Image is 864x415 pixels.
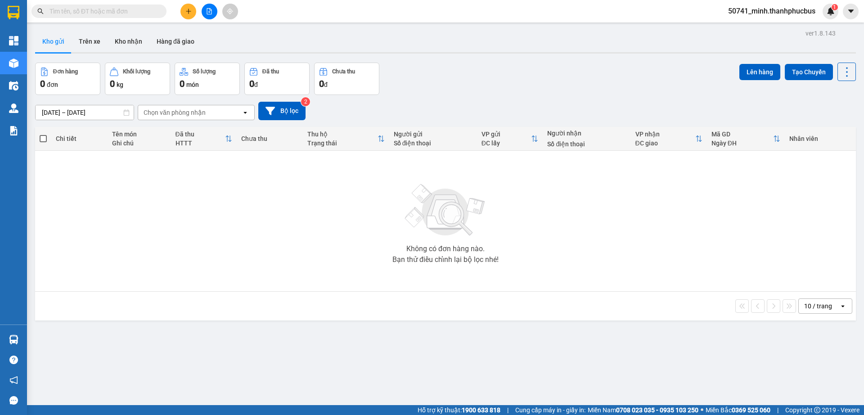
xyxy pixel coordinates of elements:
th: Toggle SortBy [171,127,237,151]
span: notification [9,376,18,384]
button: Đơn hàng0đơn [35,63,100,95]
img: dashboard-icon [9,36,18,45]
span: 0 [110,78,115,89]
button: Số lượng0món [175,63,240,95]
span: ⚪️ [701,408,703,412]
div: Thu hộ [307,131,378,138]
span: Miền Bắc [706,405,770,415]
strong: 1900 633 818 [462,406,500,414]
span: đ [324,81,328,88]
div: Đã thu [175,131,225,138]
button: Khối lượng0kg [105,63,170,95]
div: Chưa thu [332,68,355,75]
div: Không có đơn hàng nào. [406,245,485,253]
div: Đơn hàng [53,68,78,75]
input: Tìm tên, số ĐT hoặc mã đơn [49,6,156,16]
span: Hỗ trợ kỹ thuật: [418,405,500,415]
div: Chọn văn phòng nhận [144,108,206,117]
div: Ngày ĐH [711,140,773,147]
img: warehouse-icon [9,59,18,68]
img: svg+xml;base64,PHN2ZyBjbGFzcz0ibGlzdC1wbHVnX19zdmciIHhtbG5zPSJodHRwOi8vd3d3LnczLm9yZy8yMDAwL3N2Zy... [400,179,490,242]
div: Chưa thu [241,135,298,142]
button: Hàng đã giao [149,31,202,52]
span: kg [117,81,123,88]
input: Select a date range. [36,105,134,120]
strong: 0369 525 060 [732,406,770,414]
th: Toggle SortBy [707,127,785,151]
button: plus [180,4,196,19]
button: caret-down [843,4,859,19]
span: file-add [206,8,212,14]
span: đơn [47,81,58,88]
svg: open [242,109,249,116]
div: Khối lượng [123,68,150,75]
button: Kho nhận [108,31,149,52]
div: Số điện thoại [547,140,626,148]
button: Bộ lọc [258,102,306,120]
span: 0 [319,78,324,89]
button: Lên hàng [739,64,780,80]
sup: 2 [301,97,310,106]
div: VP nhận [635,131,695,138]
div: Trạng thái [307,140,378,147]
span: 0 [40,78,45,89]
div: ver 1.8.143 [805,28,836,38]
span: copyright [814,407,820,413]
span: | [777,405,778,415]
img: logo-vxr [8,6,19,19]
div: Số điện thoại [394,140,472,147]
span: 0 [180,78,184,89]
button: Chưa thu0đ [314,63,379,95]
span: 0 [249,78,254,89]
button: Tạo Chuyến [785,64,833,80]
button: Kho gửi [35,31,72,52]
span: caret-down [847,7,855,15]
th: Toggle SortBy [303,127,389,151]
strong: 0708 023 035 - 0935 103 250 [616,406,698,414]
div: VP gửi [481,131,531,138]
button: aim [222,4,238,19]
button: Đã thu0đ [244,63,310,95]
button: Trên xe [72,31,108,52]
div: Chi tiết [56,135,103,142]
span: món [186,81,199,88]
span: Miền Nam [588,405,698,415]
sup: 1 [832,4,838,10]
div: Bạn thử điều chỉnh lại bộ lọc nhé! [392,256,499,263]
span: 1 [833,4,836,10]
th: Toggle SortBy [477,127,543,151]
span: question-circle [9,356,18,364]
span: | [507,405,508,415]
div: Đã thu [262,68,279,75]
img: warehouse-icon [9,335,18,344]
div: Ghi chú [112,140,166,147]
div: Nhân viên [789,135,851,142]
div: Người gửi [394,131,472,138]
span: 50741_minh.thanhphucbus [721,5,823,17]
img: warehouse-icon [9,104,18,113]
button: file-add [202,4,217,19]
div: HTTT [175,140,225,147]
span: plus [185,8,192,14]
div: 10 / trang [804,302,832,311]
span: đ [254,81,258,88]
div: Số lượng [193,68,216,75]
img: icon-new-feature [827,7,835,15]
div: ĐC lấy [481,140,531,147]
span: search [37,8,44,14]
svg: open [839,302,846,310]
span: Cung cấp máy in - giấy in: [515,405,585,415]
img: solution-icon [9,126,18,135]
span: aim [227,8,233,14]
img: warehouse-icon [9,81,18,90]
div: Người nhận [547,130,626,137]
div: ĐC giao [635,140,695,147]
div: Tên món [112,131,166,138]
th: Toggle SortBy [631,127,707,151]
span: message [9,396,18,405]
div: Mã GD [711,131,773,138]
